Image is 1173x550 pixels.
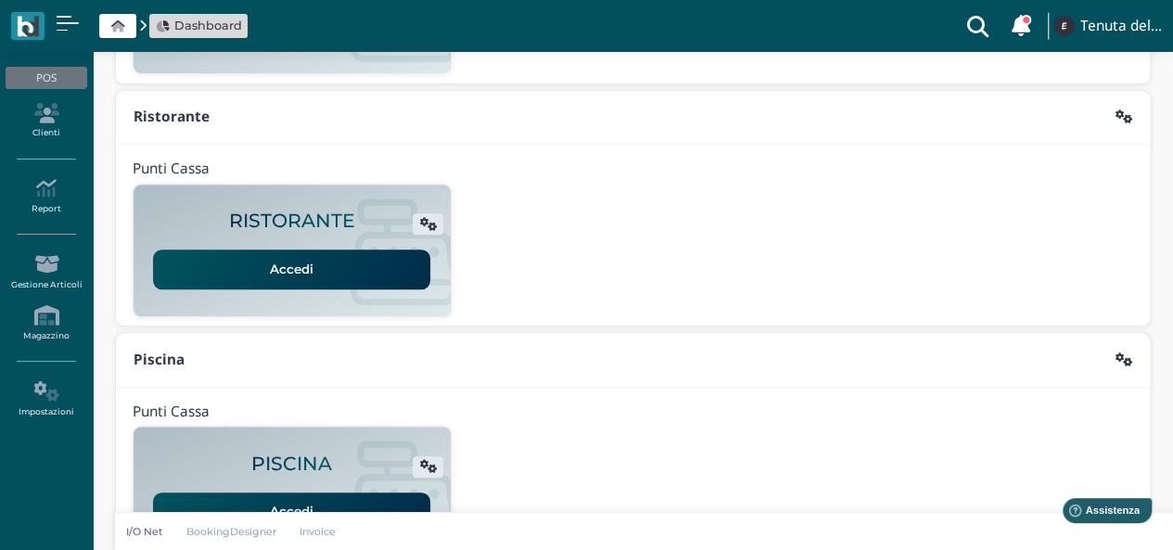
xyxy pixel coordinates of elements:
h2: PISCINA [251,454,332,475]
a: Magazzino [6,298,86,349]
img: logo [17,16,38,37]
b: Piscina [134,350,185,369]
h4: Punti Cassa [133,404,210,420]
iframe: Help widget launcher [1041,492,1157,534]
a: Report [6,171,86,222]
h2: RISTORANTE [229,211,355,232]
a: Accedi [153,249,430,288]
a: ... Tenuta del Barco [1051,4,1162,48]
a: Dashboard [156,17,242,34]
a: Accedi [153,492,430,531]
a: Impostazioni [6,374,86,425]
a: Invoice [288,524,349,539]
p: I/O Net [126,524,163,539]
a: BookingDesigner [174,524,288,539]
div: POS [6,67,86,89]
h4: Punti Cassa [133,161,210,177]
span: Assistenza [55,15,122,29]
img: ... [1053,16,1074,36]
a: Clienti [6,96,86,147]
b: Ristorante [134,107,210,126]
a: Gestione Articoli [6,247,86,298]
h4: Tenuta del Barco [1080,19,1162,34]
span: Dashboard [174,17,242,34]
